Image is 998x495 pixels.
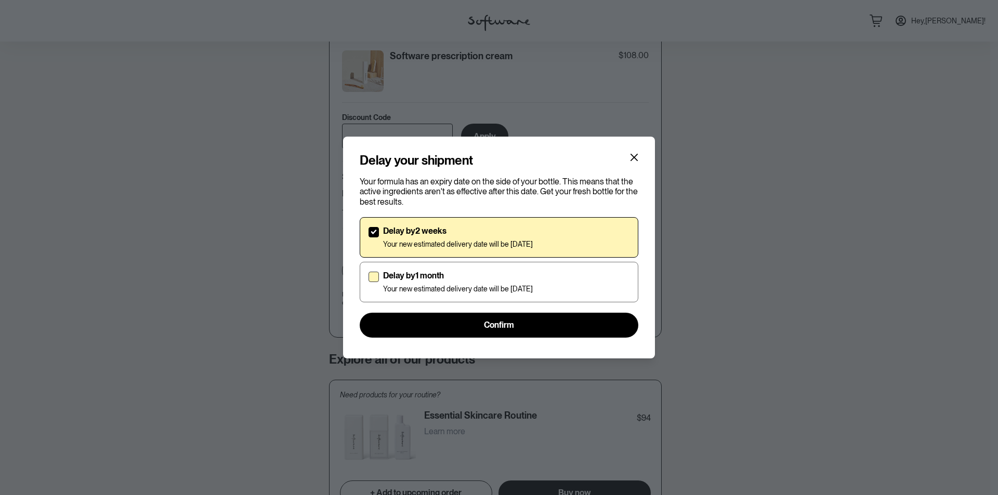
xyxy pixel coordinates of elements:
button: Confirm [360,313,638,338]
button: Close [626,149,642,166]
p: Delay by 2 weeks [383,226,533,236]
p: Your formula has an expiry date on the side of your bottle. This means that the active ingredient... [360,177,638,207]
span: Confirm [484,320,514,330]
p: Your new estimated delivery date will be [DATE] [383,240,533,249]
p: Your new estimated delivery date will be [DATE] [383,285,533,293]
p: Delay by 1 month [383,271,533,280]
h4: Delay your shipment [360,153,473,168]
